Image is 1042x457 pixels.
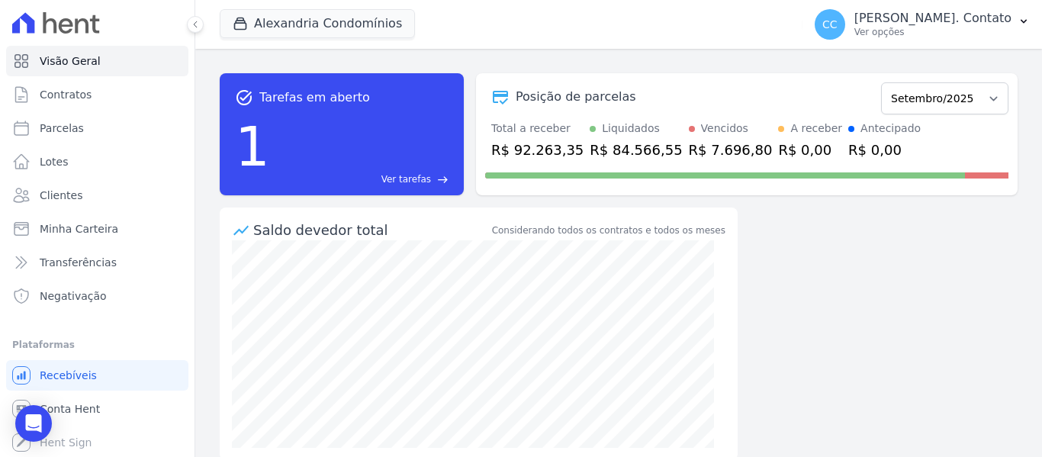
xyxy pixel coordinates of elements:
[381,172,431,186] span: Ver tarefas
[6,394,188,424] a: Conta Hent
[40,53,101,69] span: Visão Geral
[822,19,838,30] span: CC
[40,255,117,270] span: Transferências
[491,121,584,137] div: Total a receber
[40,154,69,169] span: Lotes
[235,89,253,107] span: task_alt
[6,214,188,244] a: Minha Carteira
[860,121,921,137] div: Antecipado
[6,180,188,211] a: Clientes
[491,140,584,160] div: R$ 92.263,35
[492,224,725,237] div: Considerando todos os contratos e todos os meses
[235,107,270,186] div: 1
[6,360,188,391] a: Recebíveis
[516,88,636,106] div: Posição de parcelas
[253,220,489,240] div: Saldo devedor total
[802,3,1042,46] button: CC [PERSON_NAME]. Contato Ver opções
[689,140,773,160] div: R$ 7.696,80
[40,221,118,237] span: Minha Carteira
[40,121,84,136] span: Parcelas
[6,79,188,110] a: Contratos
[12,336,182,354] div: Plataformas
[778,140,842,160] div: R$ 0,00
[848,140,921,160] div: R$ 0,00
[6,46,188,76] a: Visão Geral
[701,121,748,137] div: Vencidos
[602,121,660,137] div: Liquidados
[276,172,449,186] a: Ver tarefas east
[790,121,842,137] div: A receber
[590,140,682,160] div: R$ 84.566,55
[854,26,1011,38] p: Ver opções
[220,9,415,38] button: Alexandria Condomínios
[6,146,188,177] a: Lotes
[437,174,449,185] span: east
[6,113,188,143] a: Parcelas
[40,288,107,304] span: Negativação
[259,89,370,107] span: Tarefas em aberto
[6,281,188,311] a: Negativação
[40,401,100,417] span: Conta Hent
[6,247,188,278] a: Transferências
[40,188,82,203] span: Clientes
[40,368,97,383] span: Recebíveis
[40,87,92,102] span: Contratos
[15,405,52,442] div: Open Intercom Messenger
[854,11,1011,26] p: [PERSON_NAME]. Contato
